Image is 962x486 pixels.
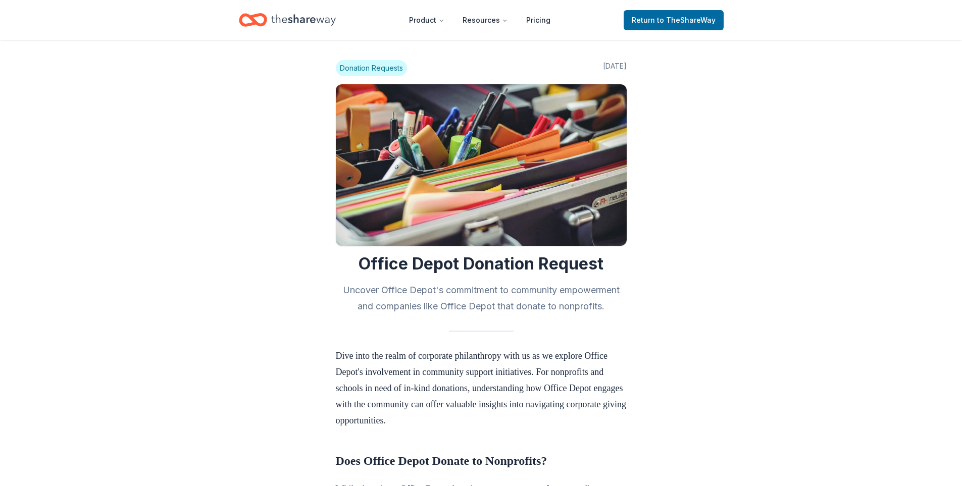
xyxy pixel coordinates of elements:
[336,348,627,428] p: Dive into the realm of corporate philanthropy with us as we explore Office Depot's involvement in...
[401,10,452,30] button: Product
[624,10,724,30] a: Returnto TheShareWay
[603,60,627,76] span: [DATE]
[336,254,627,274] h1: Office Depot Donation Request
[657,16,716,24] span: to TheShareWay
[239,8,336,32] a: Home
[632,14,716,26] span: Return
[336,282,627,314] h2: Uncover Office Depot's commitment to community empowerment and companies like Office Depot that d...
[518,10,559,30] a: Pricing
[401,8,559,32] nav: Main
[336,453,627,469] h2: Does Office Depot Donate to Nonprofits?
[454,10,516,30] button: Resources
[336,84,627,246] img: Image for Office Depot Donation Request
[336,60,407,76] span: Donation Requests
